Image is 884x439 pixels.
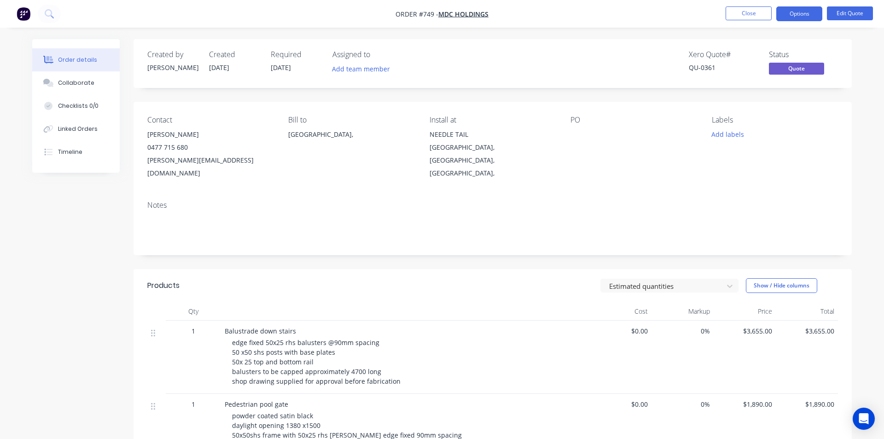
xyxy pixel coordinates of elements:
[147,280,180,291] div: Products
[717,326,772,336] span: $3,655.00
[712,116,838,124] div: Labels
[853,408,875,430] div: Open Intercom Messenger
[147,128,273,141] div: [PERSON_NAME]
[147,63,198,72] div: [PERSON_NAME]
[430,141,556,180] div: [GEOGRAPHIC_DATA], [GEOGRAPHIC_DATA], [GEOGRAPHIC_DATA],
[271,50,321,59] div: Required
[288,128,414,141] div: [GEOGRAPHIC_DATA],
[232,338,401,386] span: edge fixed 50x25 rhs balusters @90mm spacing 50 x50 shs posts with base plates 50x 25 top and bot...
[192,326,195,336] span: 1
[769,50,838,59] div: Status
[746,278,817,293] button: Show / Hide columns
[769,63,824,74] span: Quote
[32,117,120,140] button: Linked Orders
[225,327,296,335] span: Balustrade down stairs
[192,399,195,409] span: 1
[58,56,97,64] div: Order details
[726,6,772,20] button: Close
[58,79,94,87] div: Collaborate
[651,302,714,321] div: Markup
[147,141,273,154] div: 0477 715 680
[827,6,873,20] button: Edit Quote
[655,399,710,409] span: 0%
[58,148,82,156] div: Timeline
[593,399,648,409] span: $0.00
[332,63,395,75] button: Add team member
[589,302,651,321] div: Cost
[288,116,414,124] div: Bill to
[430,116,556,124] div: Install at
[717,399,772,409] span: $1,890.00
[395,10,438,18] span: Order #749 -
[689,50,758,59] div: Xero Quote #
[689,63,758,72] div: QU-0361
[17,7,30,21] img: Factory
[714,302,776,321] div: Price
[166,302,221,321] div: Qty
[209,63,229,72] span: [DATE]
[593,326,648,336] span: $0.00
[58,125,98,133] div: Linked Orders
[288,128,414,158] div: [GEOGRAPHIC_DATA],
[32,48,120,71] button: Order details
[430,128,556,141] div: NEEDLE TAIL
[32,140,120,164] button: Timeline
[209,50,260,59] div: Created
[32,94,120,117] button: Checklists 0/0
[32,71,120,94] button: Collaborate
[327,63,395,75] button: Add team member
[147,128,273,180] div: [PERSON_NAME]0477 715 680[PERSON_NAME][EMAIL_ADDRESS][DOMAIN_NAME]
[776,6,822,21] button: Options
[332,50,425,59] div: Assigned to
[147,154,273,180] div: [PERSON_NAME][EMAIL_ADDRESS][DOMAIN_NAME]
[438,10,489,18] a: MDC HOLDINGS
[706,128,749,140] button: Add labels
[147,50,198,59] div: Created by
[776,302,838,321] div: Total
[655,326,710,336] span: 0%
[225,400,288,409] span: Pedestrian pool gate
[430,128,556,180] div: NEEDLE TAIL[GEOGRAPHIC_DATA], [GEOGRAPHIC_DATA], [GEOGRAPHIC_DATA],
[58,102,99,110] div: Checklists 0/0
[570,116,697,124] div: PO
[271,63,291,72] span: [DATE]
[147,116,273,124] div: Contact
[779,399,834,409] span: $1,890.00
[147,201,838,210] div: Notes
[779,326,834,336] span: $3,655.00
